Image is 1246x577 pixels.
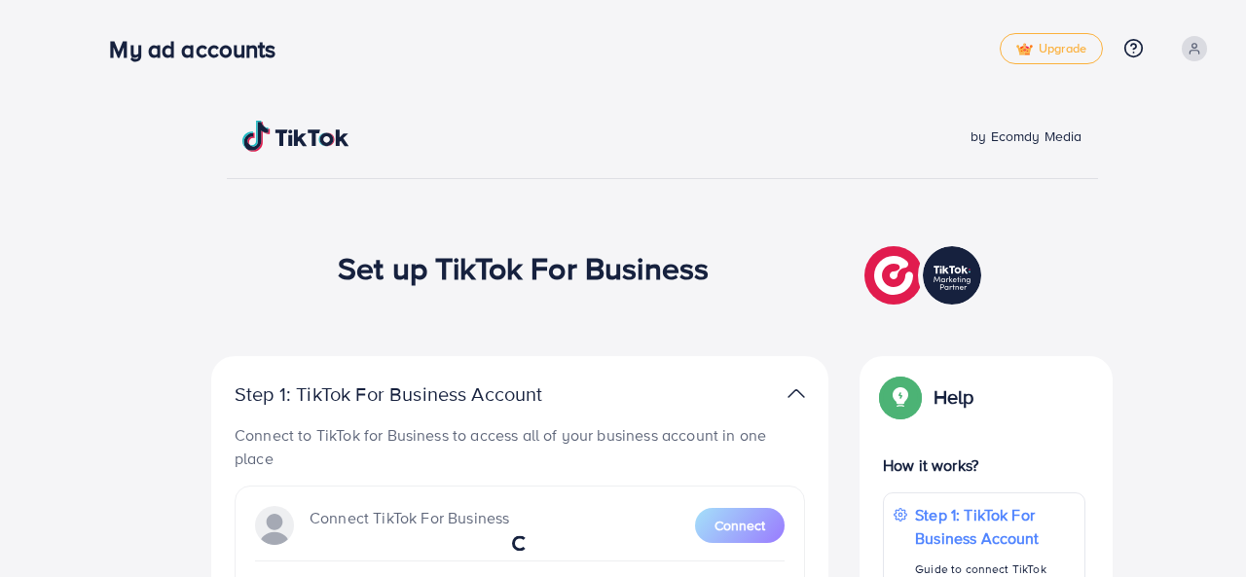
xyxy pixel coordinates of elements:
[883,453,1085,477] p: How it works?
[1000,33,1103,64] a: tickUpgrade
[1016,42,1086,56] span: Upgrade
[788,379,805,408] img: TikTok partner
[883,379,918,415] img: Popup guide
[915,503,1075,550] p: Step 1: TikTok For Business Account
[235,382,605,406] p: Step 1: TikTok For Business Account
[864,241,986,309] img: TikTok partner
[242,121,349,152] img: TikTok
[934,385,974,409] p: Help
[338,249,709,286] h1: Set up TikTok For Business
[109,35,291,63] h3: My ad accounts
[1016,43,1033,56] img: tick
[971,126,1081,146] span: by Ecomdy Media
